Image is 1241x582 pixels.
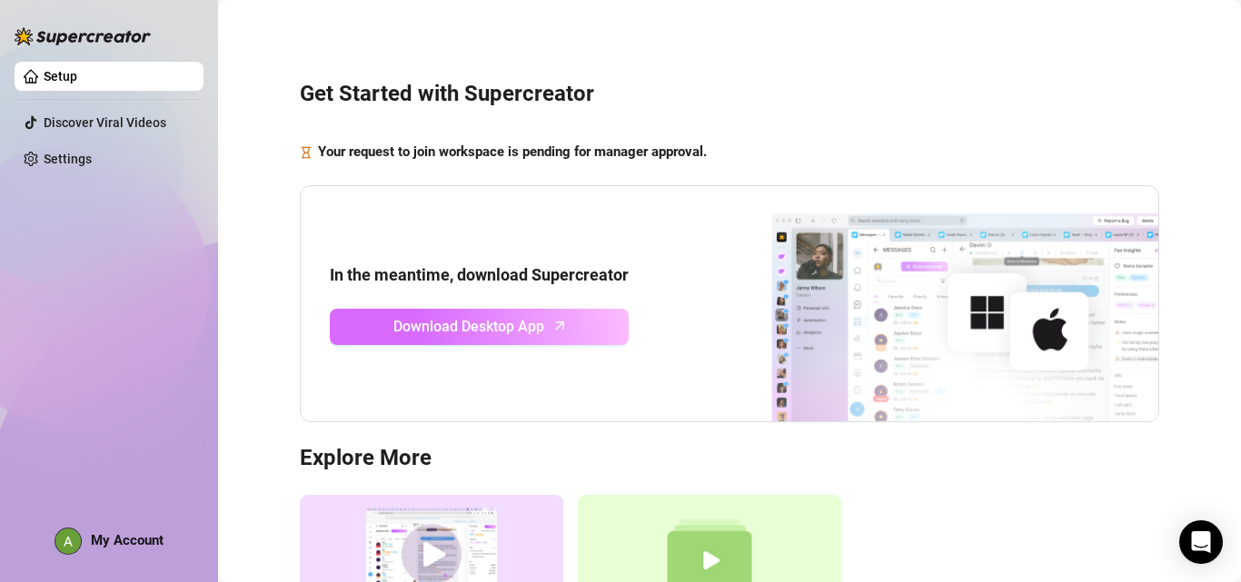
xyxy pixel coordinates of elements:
[330,265,629,284] strong: In the meantime, download Supercreator
[330,309,629,345] a: Download Desktop Apparrow-up
[300,444,1159,473] h3: Explore More
[55,528,81,554] img: ACg8ocKyyieikrcJaKDsGBdlona_VJBMo0_e_Ij6ZTUMMgj8FvcJvQ=s96-c
[318,143,707,160] strong: Your request to join workspace is pending for manager approval.
[300,80,1159,109] h3: Get Started with Supercreator
[300,142,313,163] span: hourglass
[44,69,77,84] a: Setup
[1179,520,1223,564] div: Open Intercom Messenger
[550,315,571,336] span: arrow-up
[704,186,1158,422] img: download app
[393,315,544,338] span: Download Desktop App
[44,152,92,166] a: Settings
[44,115,166,130] a: Discover Viral Videos
[15,27,151,45] img: logo-BBDzfeDw.svg
[91,532,164,548] span: My Account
